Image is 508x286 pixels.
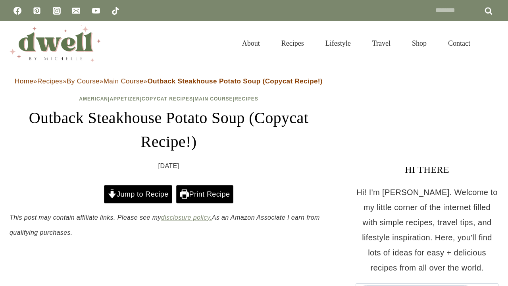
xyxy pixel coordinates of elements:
a: Home [15,77,33,85]
em: This post may contain affiliate links. Please see my As an Amazon Associate I earn from qualifyin... [10,214,320,236]
a: Recipes [37,77,63,85]
a: disclosure policy. [161,214,212,221]
span: » » » » [15,77,323,85]
a: Main Course [194,96,233,102]
a: Shop [401,29,437,57]
a: Print Recipe [176,185,233,203]
a: Travel [362,29,401,57]
p: Hi! I'm [PERSON_NAME]. Welcome to my little corner of the internet filled with simple recipes, tr... [356,185,498,275]
a: Main Course [104,77,144,85]
button: View Search Form [485,37,498,50]
nav: Primary Navigation [231,29,481,57]
a: Copycat Recipes [142,96,193,102]
a: Contact [437,29,481,57]
a: TikTok [108,3,123,19]
a: Recipes [235,96,258,102]
span: | | | | [79,96,258,102]
a: Lifestyle [315,29,362,57]
a: Pinterest [29,3,45,19]
a: American [79,96,108,102]
a: Appetizer [110,96,140,102]
a: About [231,29,271,57]
h3: HI THERE [356,162,498,177]
a: Facebook [10,3,25,19]
a: Recipes [271,29,315,57]
a: Jump to Recipe [104,185,172,203]
strong: Outback Steakhouse Potato Soup (Copycat Recipe!) [147,77,322,85]
a: By Course [67,77,100,85]
h1: Outback Steakhouse Potato Soup (Copycat Recipe!) [10,106,328,154]
img: DWELL by michelle [10,25,101,62]
a: Email [68,3,84,19]
a: YouTube [88,3,104,19]
time: [DATE] [158,160,179,172]
a: Instagram [49,3,65,19]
